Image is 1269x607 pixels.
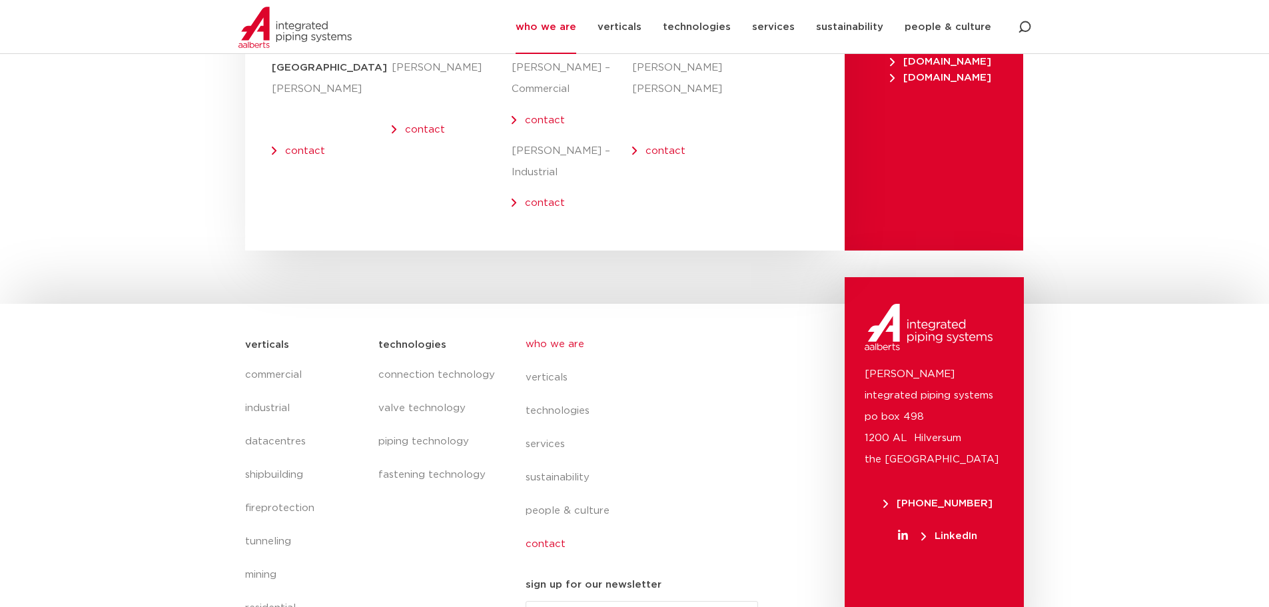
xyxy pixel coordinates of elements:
h5: verticals [245,334,289,356]
a: [DOMAIN_NAME] [885,57,997,67]
a: who we are [526,328,769,361]
span: [DOMAIN_NAME] [890,73,991,83]
span: [PHONE_NUMBER] [883,498,993,508]
p: [PERSON_NAME] [272,79,392,100]
a: [DOMAIN_NAME] [885,73,997,83]
a: [PHONE_NUMBER] [865,498,1011,508]
a: LinkedIn [865,531,1011,541]
a: contact [285,146,325,156]
a: contact [526,528,769,561]
a: commercial [245,358,366,392]
a: fireprotection [245,492,366,525]
p: [PERSON_NAME] [392,57,512,79]
a: contact [405,125,445,135]
a: connection technology [378,358,498,392]
p: [PERSON_NAME] – Industrial [512,141,632,183]
a: valve technology [378,392,498,425]
p: [PERSON_NAME] [PERSON_NAME] [632,57,705,100]
nav: Menu [378,358,498,492]
a: contact [645,146,685,156]
a: verticals [526,361,769,394]
a: sustainability [526,461,769,494]
a: mining [245,558,366,592]
a: shipbuilding [245,458,366,492]
a: services [526,428,769,461]
a: tunneling [245,525,366,558]
a: datacentres [245,425,366,458]
p: [PERSON_NAME] integrated piping systems po box 498 1200 AL Hilversum the [GEOGRAPHIC_DATA] [865,364,1004,470]
span: LinkedIn [921,531,977,541]
a: industrial [245,392,366,425]
nav: Menu [526,328,769,561]
a: people & culture [526,494,769,528]
h5: technologies [378,334,446,356]
a: piping technology [378,425,498,458]
a: contact [525,115,565,125]
a: fastening technology [378,458,498,492]
span: [DOMAIN_NAME] [890,57,991,67]
a: contact [525,198,565,208]
h5: sign up for our newsletter [526,574,661,596]
p: [PERSON_NAME] – Commercial [512,57,632,100]
a: technologies [526,394,769,428]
